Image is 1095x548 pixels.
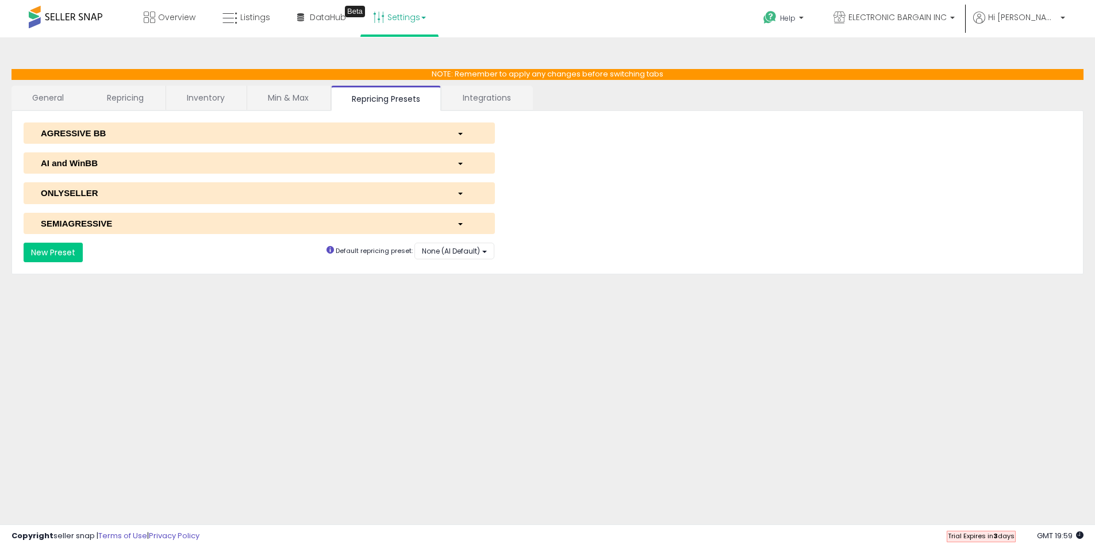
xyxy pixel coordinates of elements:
div: ONLYSELLER [32,187,448,199]
small: Default repricing preset: [336,246,413,255]
span: ELECTRONIC BARGAIN INC [848,12,947,23]
button: New Preset [24,243,83,262]
div: AGRESSIVE BB [32,127,448,139]
i: Get Help [763,10,777,25]
button: AGRESSIVE BB [24,122,495,144]
a: Repricing Presets [331,86,441,111]
span: Trial Expires in days [948,531,1015,541]
a: Inventory [166,86,245,110]
a: Integrations [442,86,532,110]
a: Hi [PERSON_NAME] [973,12,1065,37]
div: Tooltip anchor [345,6,365,17]
p: NOTE: Remember to apply any changes before switching tabs [11,69,1084,80]
span: Overview [158,12,195,23]
div: AI and WinBB [32,157,448,169]
span: 2025-09-9 19:59 GMT [1037,530,1084,541]
div: SEMIAGRESSIVE [32,217,448,229]
b: 3 [993,531,998,541]
span: Hi [PERSON_NAME] [988,12,1057,23]
div: seller snap | | [11,531,199,542]
span: Listings [240,12,270,23]
a: General [11,86,85,110]
a: Privacy Policy [149,530,199,541]
a: Repricing [86,86,164,110]
button: None (AI Default) [414,243,494,259]
button: ONLYSELLER [24,182,495,204]
a: Min & Max [247,86,329,110]
a: Terms of Use [98,530,147,541]
span: DataHub [310,12,346,23]
button: SEMIAGRESSIVE [24,213,495,234]
a: Help [754,2,815,37]
strong: Copyright [11,530,53,541]
span: Help [780,13,796,23]
span: None (AI Default) [422,246,480,256]
button: AI and WinBB [24,152,495,174]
